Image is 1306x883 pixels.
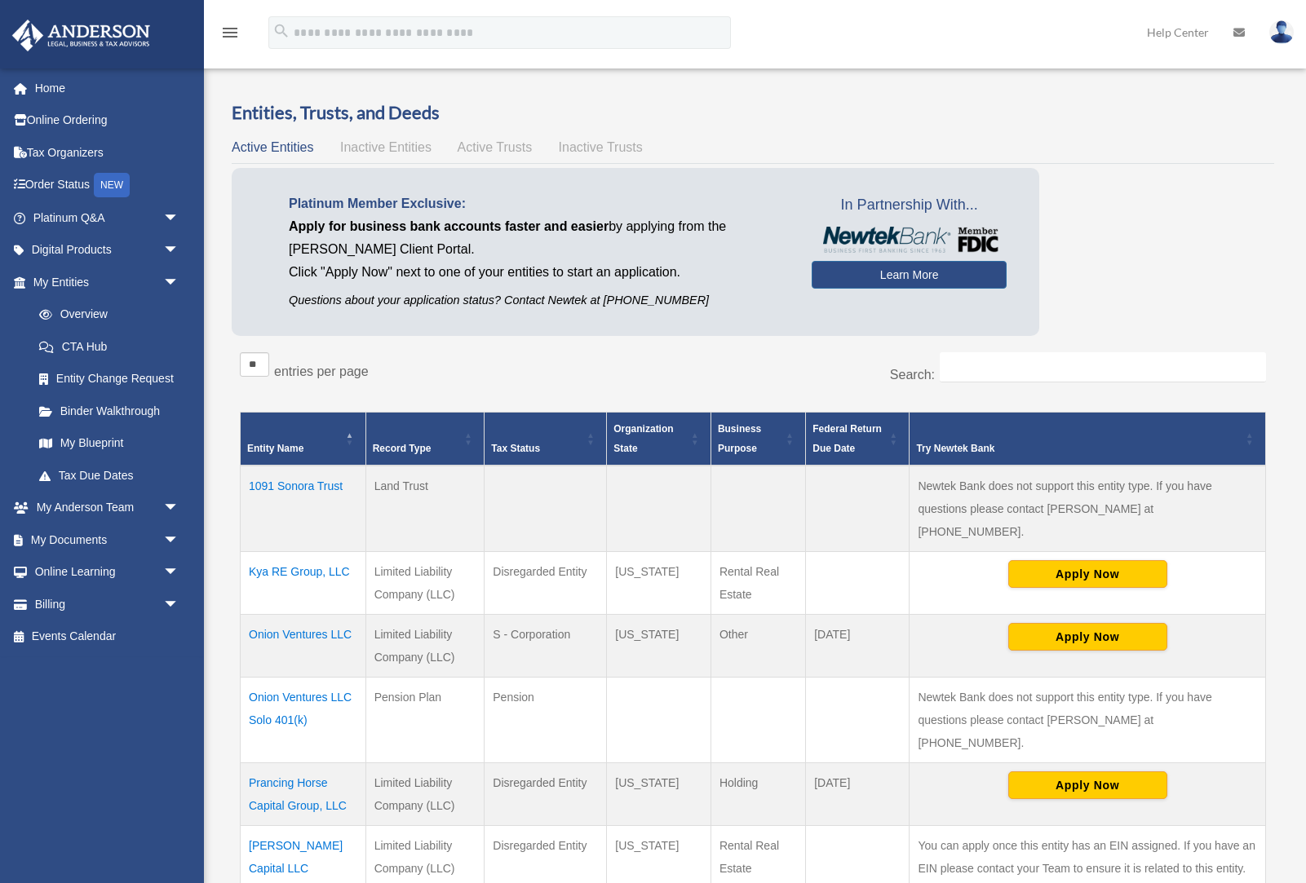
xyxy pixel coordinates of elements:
span: arrow_drop_down [163,588,196,621]
span: In Partnership With... [812,192,1007,219]
td: [DATE] [806,763,910,826]
td: Disregarded Entity [485,763,607,826]
td: Kya RE Group, LLC [241,552,366,615]
a: Order StatusNEW [11,169,204,202]
span: Active Entities [232,140,313,154]
i: search [272,22,290,40]
td: Holding [711,763,805,826]
td: Onion Ventures LLC Solo 401(k) [241,678,366,763]
a: Entity Change Request [23,363,196,395]
th: Federal Return Due Date: Activate to sort [806,413,910,466]
a: My Blueprint [23,427,196,460]
span: Federal Return Due Date [812,423,882,454]
th: Try Newtek Bank : Activate to sort [910,413,1266,466]
button: Apply Now [1008,623,1167,651]
span: Tax Status [491,443,540,454]
a: Online Ordering [11,104,204,137]
span: arrow_drop_down [163,201,196,235]
td: [US_STATE] [607,615,711,678]
span: arrow_drop_down [163,523,196,557]
a: Home [11,72,204,104]
td: Pension Plan [365,678,485,763]
span: Organization State [613,423,673,454]
td: Other [711,615,805,678]
td: Onion Ventures LLC [241,615,366,678]
td: Rental Real Estate [711,552,805,615]
span: arrow_drop_down [163,492,196,525]
span: Active Trusts [458,140,533,154]
img: Anderson Advisors Platinum Portal [7,20,155,51]
td: [DATE] [806,615,910,678]
th: Record Type: Activate to sort [365,413,485,466]
th: Tax Status: Activate to sort [485,413,607,466]
a: My Documentsarrow_drop_down [11,523,204,556]
td: [US_STATE] [607,763,711,826]
a: Platinum Q&Aarrow_drop_down [11,201,204,234]
td: Limited Liability Company (LLC) [365,763,485,826]
td: Disregarded Entity [485,552,607,615]
p: Questions about your application status? Contact Newtek at [PHONE_NUMBER] [289,290,787,311]
div: Try Newtek Bank [916,439,1241,458]
img: NewtekBankLogoSM.png [820,227,998,253]
a: Digital Productsarrow_drop_down [11,234,204,267]
button: Apply Now [1008,771,1167,799]
td: S - Corporation [485,615,607,678]
td: Newtek Bank does not support this entity type. If you have questions please contact [PERSON_NAME]... [910,466,1266,552]
td: Limited Liability Company (LLC) [365,615,485,678]
td: [US_STATE] [607,552,711,615]
a: My Entitiesarrow_drop_down [11,266,196,298]
img: User Pic [1269,20,1294,44]
td: Prancing Horse Capital Group, LLC [241,763,366,826]
label: entries per page [274,364,369,378]
span: arrow_drop_down [163,234,196,267]
p: by applying from the [PERSON_NAME] Client Portal. [289,215,787,261]
a: Tax Organizers [11,136,204,169]
i: menu [220,23,240,42]
th: Business Purpose: Activate to sort [711,413,805,466]
td: Newtek Bank does not support this entity type. If you have questions please contact [PERSON_NAME]... [910,678,1266,763]
a: Events Calendar [11,620,204,653]
span: Business Purpose [718,423,761,454]
p: Click "Apply Now" next to one of your entities to start an application. [289,261,787,284]
span: Entity Name [247,443,303,454]
a: My Anderson Teamarrow_drop_down [11,492,204,524]
span: arrow_drop_down [163,556,196,589]
td: 1091 Sonora Trust [241,466,366,552]
td: Land Trust [365,466,485,552]
a: Overview [23,298,188,331]
span: arrow_drop_down [163,266,196,299]
a: Binder Walkthrough [23,395,196,427]
button: Apply Now [1008,560,1167,588]
h3: Entities, Trusts, and Deeds [232,100,1274,126]
th: Organization State: Activate to sort [607,413,711,466]
td: Limited Liability Company (LLC) [365,552,485,615]
th: Entity Name: Activate to invert sorting [241,413,366,466]
a: Online Learningarrow_drop_down [11,556,204,589]
span: Inactive Entities [340,140,432,154]
a: Tax Due Dates [23,459,196,492]
span: Record Type [373,443,432,454]
a: CTA Hub [23,330,196,363]
a: Billingarrow_drop_down [11,588,204,620]
a: Learn More [812,261,1007,289]
a: menu [220,29,240,42]
div: NEW [94,173,130,197]
span: Inactive Trusts [559,140,643,154]
span: Apply for business bank accounts faster and easier [289,219,609,233]
label: Search: [890,368,935,382]
td: Pension [485,678,607,763]
p: Platinum Member Exclusive: [289,192,787,215]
